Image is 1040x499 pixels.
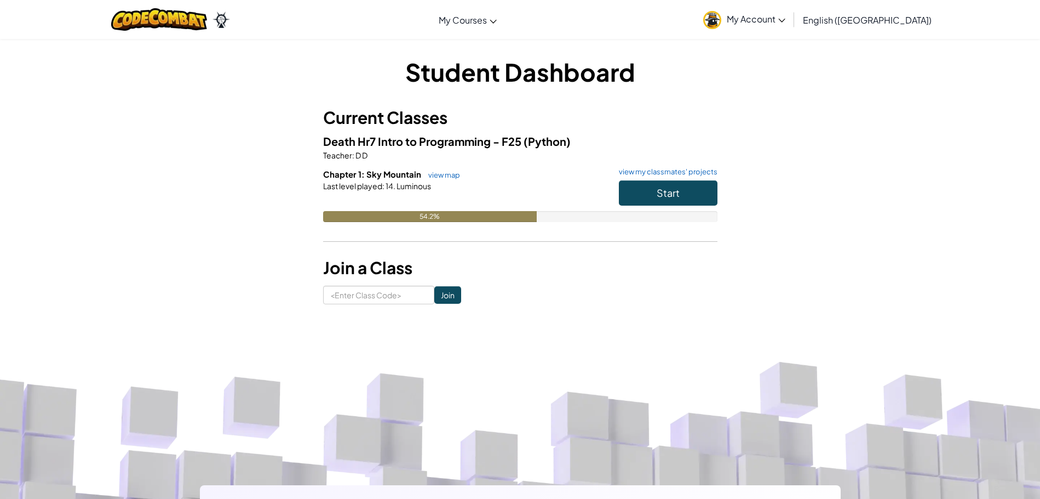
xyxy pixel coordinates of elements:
[323,134,524,148] span: Death Hr7 Intro to Programming - F25
[434,286,461,304] input: Join
[323,181,382,191] span: Last level played
[703,11,721,29] img: avatar
[657,186,680,199] span: Start
[439,14,487,26] span: My Courses
[323,55,717,89] h1: Student Dashboard
[727,13,785,25] span: My Account
[384,181,395,191] span: 14.
[524,134,571,148] span: (Python)
[613,168,717,175] a: view my classmates' projects
[395,181,431,191] span: Luminous
[433,5,502,35] a: My Courses
[352,150,354,160] span: :
[212,12,230,28] img: Ozaria
[797,5,937,35] a: English ([GEOGRAPHIC_DATA])
[323,286,434,304] input: <Enter Class Code>
[111,8,207,31] img: CodeCombat logo
[323,256,717,280] h3: Join a Class
[423,171,460,179] a: view map
[354,150,367,160] span: D D
[803,14,932,26] span: English ([GEOGRAPHIC_DATA])
[323,211,537,222] div: 54.2%
[323,169,423,179] span: Chapter 1: Sky Mountain
[323,150,352,160] span: Teacher
[619,180,717,206] button: Start
[698,2,791,37] a: My Account
[382,181,384,191] span: :
[323,105,717,130] h3: Current Classes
